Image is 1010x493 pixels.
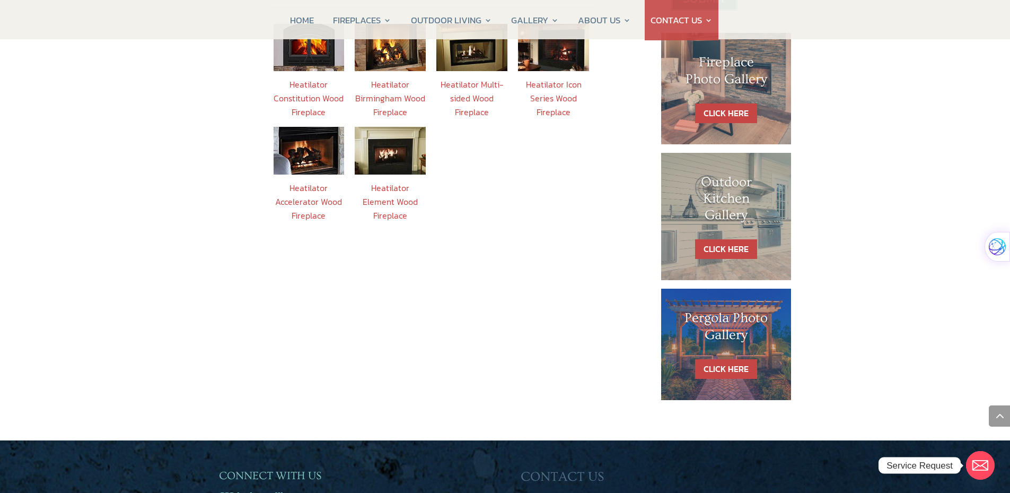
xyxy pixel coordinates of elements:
[275,181,342,222] a: Heatilator Accelerator Wood Fireplace
[682,310,770,348] h1: Pergola Photo Gallery
[219,470,321,482] span: CONNECT WITH US
[441,78,504,118] a: Heatilator Multi-sided Wood Fireplace
[518,24,589,71] img: HTL_woodFP_IconSeries100_195x177
[355,127,426,174] img: HTL_woodFP_Element42_195x177
[274,78,344,118] a: Heatilator Constitution Wood Fireplace
[521,469,791,490] h3: CONTACT US
[966,451,995,480] a: Email
[695,103,757,123] a: CLICK HERE
[695,359,757,379] a: CLICK HERE
[682,174,770,229] h1: Outdoor Kitchen Gallery
[436,24,507,71] img: HTL_woodFP_ST42A_195x177
[274,127,345,174] img: HTL_woodFP_A36R-A36C_195x177
[682,54,770,92] h1: Fireplace Photo Gallery
[526,78,582,118] a: Heatilator Icon Series Wood Fireplace
[363,181,418,222] a: Heatilator Element Wood Fireplace
[695,239,757,259] a: CLICK HERE
[355,78,425,118] a: Heatilator Birmingham Wood Fireplace
[274,24,345,71] img: C40-C_2_195x177
[355,24,426,71] img: HTL-woodFP-BIR50-Screen-195x177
